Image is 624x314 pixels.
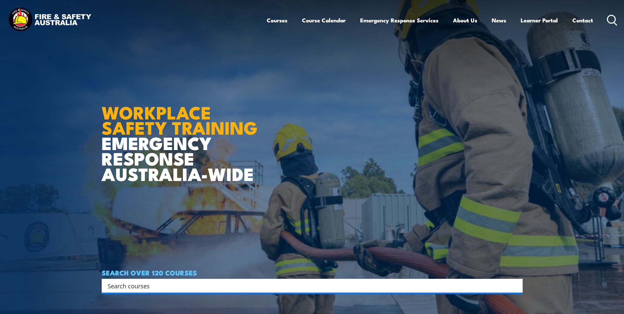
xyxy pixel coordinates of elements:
button: Search magnifier button [511,281,520,290]
a: Emergency Response Services [360,12,438,29]
a: Course Calendar [302,12,346,29]
strong: WORKPLACE SAFETY TRAINING [102,98,258,141]
h1: EMERGENCY RESPONSE AUSTRALIA-WIDE [102,88,262,181]
input: Search input [108,281,508,291]
a: Learner Portal [521,12,558,29]
a: About Us [453,12,477,29]
a: Courses [267,12,287,29]
h4: SEARCH OVER 120 COURSES [102,269,523,276]
a: Contact [572,12,593,29]
form: Search form [109,281,510,290]
a: News [492,12,506,29]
